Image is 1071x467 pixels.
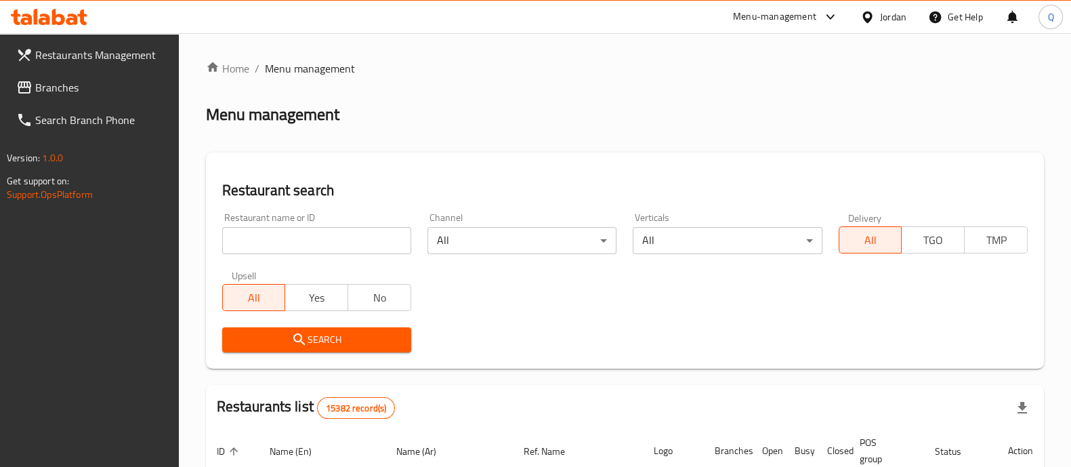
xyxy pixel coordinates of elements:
span: Yes [291,288,343,308]
span: Get support on: [7,172,69,190]
a: Home [206,60,249,77]
span: TMP [970,230,1022,250]
a: Search Branch Phone [5,104,179,136]
label: Upsell [232,270,257,280]
span: Status [935,443,979,460]
span: Branches [35,79,168,96]
a: Branches [5,71,179,104]
button: No [348,284,411,311]
span: Q [1047,9,1053,24]
button: Search [222,327,411,352]
button: All [222,284,286,311]
span: POS group [859,434,908,467]
li: / [255,60,259,77]
div: All [427,227,616,254]
input: Search for restaurant name or ID.. [222,227,411,254]
span: Restaurants Management [35,47,168,63]
nav: breadcrumb [206,60,1044,77]
div: All [633,227,822,254]
span: Version: [7,149,40,167]
span: 1.0.0 [42,149,63,167]
div: Export file [1006,392,1038,424]
div: Total records count [317,397,395,419]
span: TGO [907,230,959,250]
a: Restaurants Management [5,39,179,71]
button: Yes [285,284,348,311]
label: Delivery [848,213,882,222]
span: All [845,230,897,250]
button: TGO [901,226,965,253]
span: ID [217,443,243,460]
span: Ref. Name [524,443,583,460]
div: Jordan [880,9,906,24]
button: TMP [964,226,1028,253]
span: Search Branch Phone [35,112,168,128]
h2: Menu management [206,104,339,125]
a: Support.OpsPlatform [7,186,93,203]
span: Search [233,331,400,348]
h2: Restaurants list [217,397,396,419]
span: All [228,288,280,308]
span: Name (En) [270,443,329,460]
span: Name (Ar) [396,443,454,460]
span: Menu management [265,60,355,77]
button: All [839,226,902,253]
h2: Restaurant search [222,180,1028,201]
span: No [354,288,406,308]
span: 15382 record(s) [318,402,394,415]
div: Menu-management [733,9,816,25]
